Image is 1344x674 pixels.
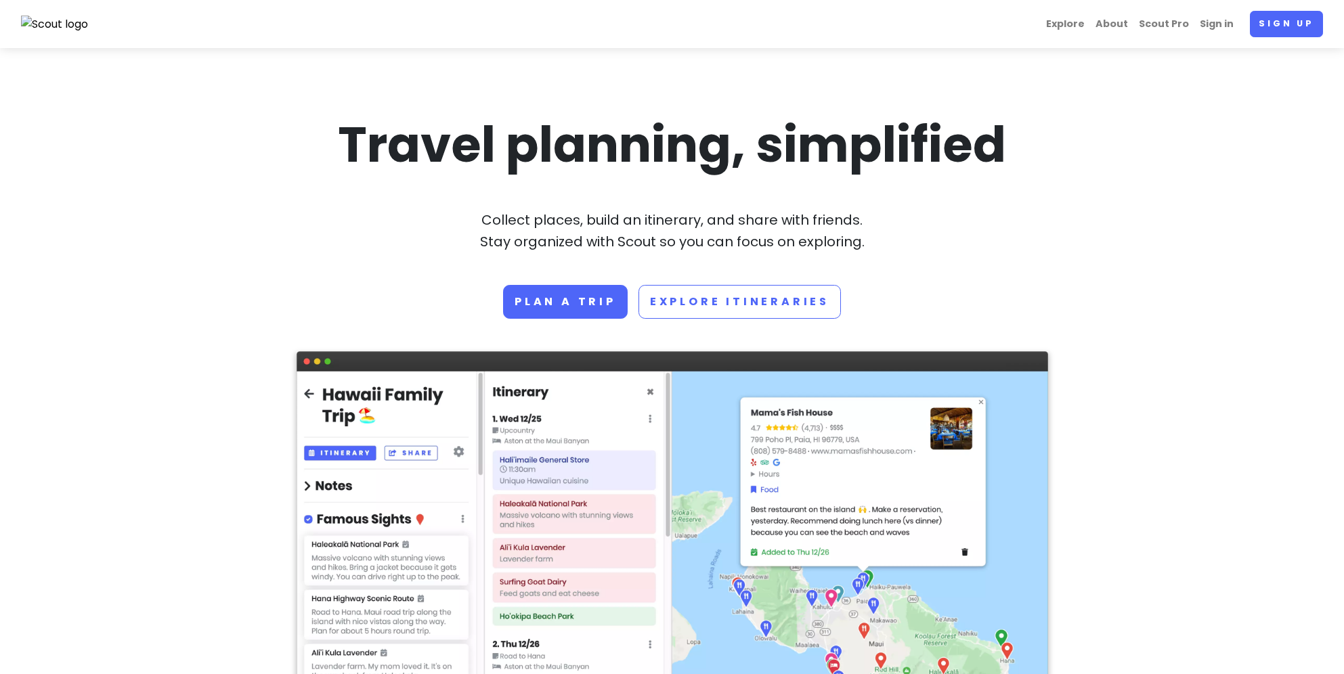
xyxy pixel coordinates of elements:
[1041,11,1090,37] a: Explore
[503,285,628,319] a: Plan a trip
[1194,11,1239,37] a: Sign in
[21,16,89,33] img: Scout logo
[1090,11,1133,37] a: About
[638,285,841,319] a: Explore Itineraries
[297,209,1048,252] p: Collect places, build an itinerary, and share with friends. Stay organized with Scout so you can ...
[1250,11,1323,37] a: Sign up
[297,113,1048,177] h1: Travel planning, simplified
[1133,11,1194,37] a: Scout Pro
